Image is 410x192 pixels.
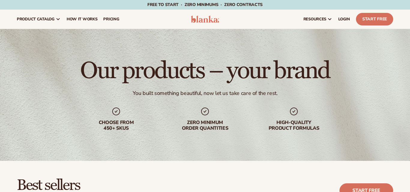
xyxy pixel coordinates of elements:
a: Start Free [356,13,393,25]
span: How It Works [67,17,98,22]
div: High-quality product formulas [255,120,332,131]
div: Zero minimum order quantities [167,120,243,131]
span: resources [303,17,326,22]
h1: Our products – your brand [80,59,330,83]
div: You built something beautiful, now let us take care of the rest. [133,90,278,97]
span: pricing [103,17,119,22]
span: product catalog [17,17,55,22]
a: pricing [100,10,122,29]
a: product catalog [14,10,64,29]
img: logo [191,16,219,23]
span: LOGIN [338,17,350,22]
a: resources [300,10,335,29]
span: Free to start · ZERO minimums · ZERO contracts [147,2,263,7]
div: Choose from 450+ Skus [78,120,155,131]
a: How It Works [64,10,101,29]
a: LOGIN [335,10,353,29]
